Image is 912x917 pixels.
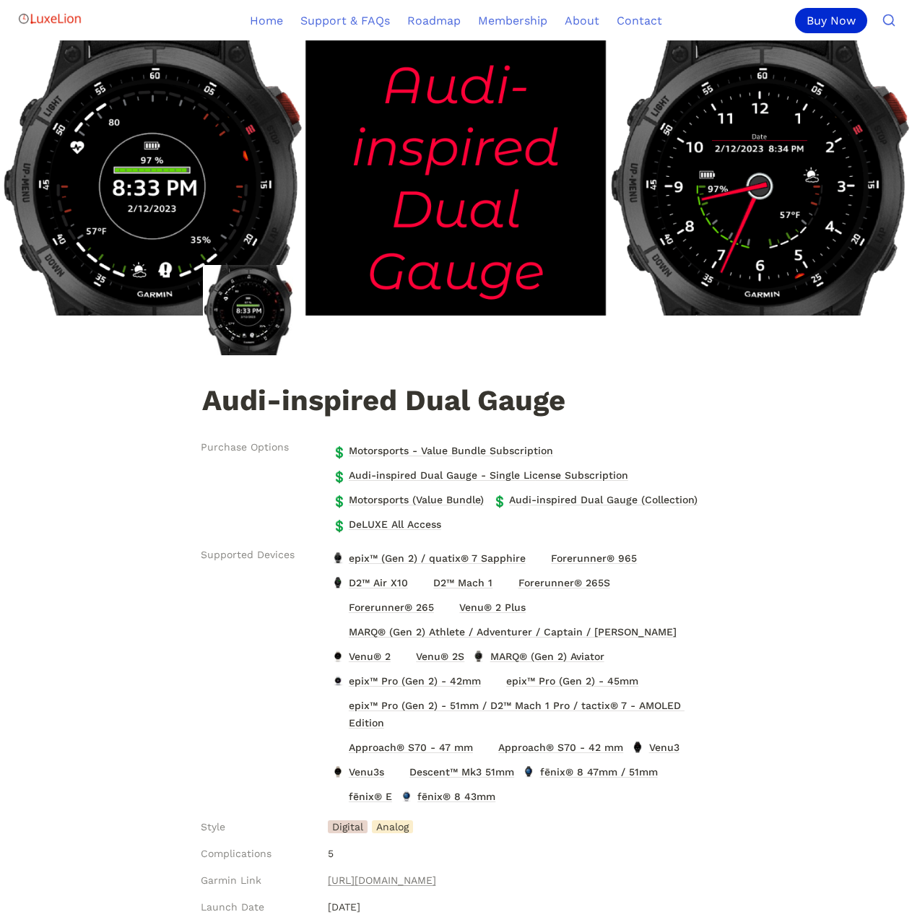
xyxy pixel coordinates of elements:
[347,738,474,757] span: Approach® S70 - 47 mm
[400,791,413,802] img: fēnix® 8 43mm
[489,647,606,666] span: MARQ® (Gen 2) Aviator
[331,742,344,753] img: Approach® S70 - 47 mm
[648,738,681,757] span: Venu3
[328,669,485,692] a: epix™ Pro (Gen 2) - 42mmepix™ Pro (Gen 2) - 42mm
[331,791,344,802] img: fēnix® E
[492,494,504,505] span: 💲
[442,601,455,613] img: Venu® 2 Plus
[539,762,659,781] span: fēnix® 8 47mm / 51mm
[497,738,625,757] span: Approach® S70 - 42 mm
[500,577,513,588] img: Forerunner® 265S
[438,596,530,619] a: Venu® 2 PlusVenu® 2 Plus
[392,766,405,778] img: Descent™ Mk3 51mm
[347,466,630,484] span: Audi-inspired Dual Gauge - Single License Subscription
[396,785,500,808] a: fēnix® 8 43mmfēnix® 8 43mm
[203,265,293,355] img: Audi-inspired Dual Gauge
[416,787,497,806] span: fēnix® 8 43mm
[795,8,867,33] div: Buy Now
[347,441,555,460] span: Motorsports - Value Bundle Subscription
[332,445,344,456] span: 💲
[328,645,395,668] a: Venu® 2Venu® 2
[488,488,702,511] a: 💲Audi-inspired Dual Gauge (Collection)
[388,760,518,783] a: Descent™ Mk3 51mmDescent™ Mk3 51mm
[332,469,344,481] span: 💲
[328,872,436,889] a: [URL][DOMAIN_NAME]
[331,708,344,720] img: epix™ Pro (Gen 2) - 51mm / D2™ Mach 1 Pro / tactix® 7 - AMOLED Edition
[395,645,469,668] a: Venu® 2SVenu® 2S
[347,647,392,666] span: Venu® 2
[477,736,627,759] a: Approach® S70 - 42 mmApproach® S70 - 42 mm
[408,762,516,781] span: Descent ™ Mk3 51mm
[328,620,681,643] a: MARQ® (Gen 2) Athlete / Adventurer / Captain / GolferMARQ® (Gen 2) Athlete / Adventurer / Captain...
[201,900,264,915] span: Launch Date
[328,547,530,570] a: epix™ (Gen 2) / quatix® 7 Sapphireepix™ (Gen 2) / quatix® 7 Sapphire
[201,440,289,455] span: Purchase Options
[331,577,344,588] img: D2™ Air X10
[322,840,712,867] div: 5
[328,820,368,833] span: Digital
[328,513,446,536] a: 💲DeLUXE All Access
[347,762,386,781] span: Venu3s
[414,647,466,666] span: Venu® 2S
[17,4,82,33] img: Logo
[201,547,295,562] span: Supported Devices
[328,596,438,619] a: Forerunner® 265Forerunner® 265
[497,571,614,594] a: Forerunner® 265SForerunner® 265S
[458,598,527,617] span: Venu® 2 Plus
[332,494,344,505] span: 💲
[485,669,643,692] a: epix™ Pro (Gen 2) - 45mmepix™ Pro (Gen 2) - 45mm
[795,8,873,33] a: Buy Now
[331,626,344,638] img: MARQ® (Gen 2) Athlete / Adventurer / Captain / Golfer
[550,549,638,568] span: Forerunner® 965
[331,675,344,687] img: epix™ Pro (Gen 2) - 42mm
[328,785,396,808] a: fēnix® Efēnix® E
[201,873,261,888] span: Garmin Link
[328,464,633,487] a: 💲Audi-inspired Dual Gauge - Single License Subscription
[508,490,699,509] span: Audi-inspired Dual Gauge (Collection)
[347,490,485,509] span: Motorsports (Value Bundle)
[347,622,678,641] span: MARQ® (Gen 2) Athlete / Adventurer / Captain / [PERSON_NAME]
[472,651,485,662] img: MARQ® (Gen 2) Aviator
[347,598,435,617] span: Forerunner® 265
[332,518,344,530] span: 💲
[347,672,482,690] span: epix™ Pro (Gen 2) - 42mm
[347,696,703,732] span: epix™ Pro (Gen 2) - 51mm / D2™ Mach 1 Pro / tactix® 7 - AMOLED Edition
[522,766,535,778] img: fēnix® 8 47mm / 51mm
[201,385,712,420] h1: Audi-inspired Dual Gauge
[347,549,527,568] span: epix™ (Gen 2) / quatix® 7 Sapphire
[432,573,494,592] span: D2™ Mach 1
[469,645,608,668] a: MARQ® (Gen 2) AviatorMARQ® (Gen 2) Aviator
[481,742,494,753] img: Approach® S70 - 42 mm
[631,742,644,753] img: Venu3
[328,760,388,783] a: Venu3sVenu3s
[372,820,413,833] span: Analog
[347,573,409,592] span: D2™ Air X10
[328,736,477,759] a: Approach® S70 - 47 mmApproach® S70 - 47 mm
[412,571,497,594] a: D2™ Mach 1D2™ Mach 1
[347,515,443,534] span: DeLUXE All Access
[517,573,612,592] span: Forerunner® 265S
[328,439,557,462] a: 💲Motorsports - Value Bundle Subscription
[347,787,394,806] span: fēnix® E
[328,898,360,916] span: [DATE]
[201,846,272,861] span: Complications
[331,766,344,778] img: Venu3s
[489,675,502,687] img: epix™ Pro (Gen 2) - 45mm
[534,552,547,564] img: Forerunner® 965
[328,694,706,734] a: epix™ Pro (Gen 2) - 51mm / D2™ Mach 1 Pro / tactix® 7 - AMOLED Editionepix™ Pro (Gen 2) - 51mm / ...
[416,577,429,588] img: D2™ Mach 1
[399,651,412,662] img: Venu® 2S
[518,760,661,783] a: fēnix® 8 47mm / 51mmfēnix® 8 47mm / 51mm
[201,820,225,835] span: Style
[505,672,640,690] span: epix™ Pro (Gen 2) - 45mm
[331,601,344,613] img: Forerunner® 265
[331,552,344,564] img: epix™ (Gen 2) / quatix® 7 Sapphire
[530,547,641,570] a: Forerunner® 965Forerunner® 965
[331,651,344,662] img: Venu® 2
[627,736,683,759] a: Venu3Venu3
[328,571,412,594] a: D2™ Air X10D2™ Air X10
[328,488,488,511] a: 💲Motorsports (Value Bundle)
